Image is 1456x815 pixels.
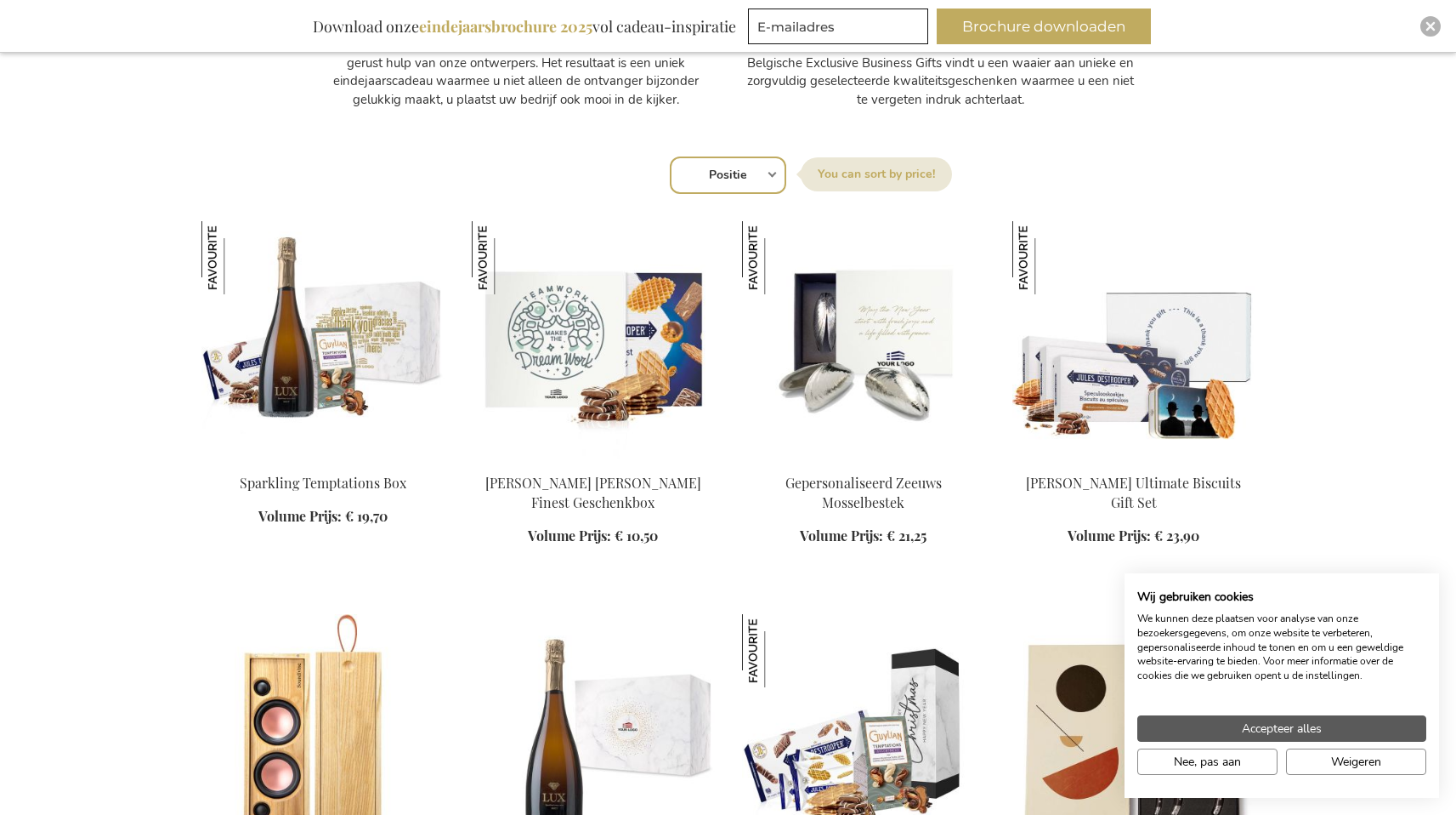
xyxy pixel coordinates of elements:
[1137,749,1278,775] button: Pas cookie voorkeuren aan
[1242,720,1322,738] span: Accepteer alles
[240,474,406,492] a: Sparkling Temptations Box
[801,157,952,191] label: Sorteer op
[1174,753,1241,771] span: Nee, pas aan
[615,527,658,544] span: € 10,50
[742,453,985,469] a: Personalised Zeeland Mussel Cutlery Gepersonaliseerd Zeeuws Mosselbestek
[742,221,985,459] img: Personalised Zeeland Mussel Cutlery
[472,453,715,469] a: Jules Destrooper Jules' Finest Gift Box Jules Destrooper Jules' Finest Geschenkbox
[472,221,715,459] img: Jules Destrooper Jules' Finest Gift Box
[1286,749,1426,775] button: Alle cookies weigeren
[742,221,815,294] img: Gepersonaliseerd Zeeuws Mosselbestek
[201,453,445,469] a: Sparkling Temptations Bpx Sparkling Temptations Box
[201,221,275,294] img: Sparkling Temptations Box
[1137,612,1426,683] p: We kunnen deze plaatsen voor analyse van onze bezoekersgegevens, om onze website te verbeteren, g...
[1012,221,1255,459] img: Jules Destrooper Ultimate Biscuits Gift Set
[485,474,701,511] a: [PERSON_NAME] [PERSON_NAME] Finest Geschenkbox
[419,16,592,37] b: eindejaarsbrochure 2025
[748,9,933,49] form: marketing offers and promotions
[742,614,815,687] img: The Perfect Temptations Box
[887,527,926,544] span: € 21,25
[258,507,342,525] span: Volume Prijs:
[472,221,545,294] img: Jules Destrooper Jules' Finest Geschenkbox
[528,527,658,546] a: Volume Prijs: € 10,50
[1137,715,1426,742] button: Accepteer alle cookies
[785,474,942,511] a: Gepersonaliseerd Zeeuws Mosselbestek
[1012,221,1085,294] img: Jules Destrooper Ultimate Biscuits Gift Set
[258,507,388,527] a: Volume Prijs: € 19,70
[1425,21,1436,31] img: Close
[800,527,883,544] span: Volume Prijs:
[1154,527,1199,544] span: € 23,90
[800,527,926,546] a: Volume Prijs: € 21,25
[1068,527,1199,546] a: Volume Prijs: € 23,90
[201,221,445,459] img: Sparkling Temptations Bpx
[1026,474,1241,511] a: [PERSON_NAME] Ultimate Biscuits Gift Set
[528,527,611,544] span: Volume Prijs:
[748,9,928,44] input: E-mailadres
[1137,590,1426,605] h2: Wij gebruiken cookies
[1331,753,1381,771] span: Weigeren
[345,507,388,525] span: € 19,70
[1068,527,1151,544] span: Volume Prijs:
[305,9,744,44] div: Download onze vol cadeau-inspiratie
[1420,16,1441,37] div: Close
[937,9,1151,44] button: Brochure downloaden
[1012,453,1255,469] a: Jules Destrooper Ultimate Biscuits Gift Set Jules Destrooper Ultimate Biscuits Gift Set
